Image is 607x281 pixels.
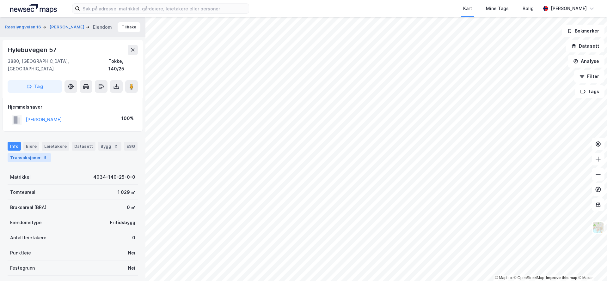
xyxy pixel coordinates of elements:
div: Tomteareal [10,188,35,196]
div: Antall leietakere [10,234,46,242]
div: Info [8,142,21,151]
div: Transaksjoner [8,153,51,162]
button: Tags [575,85,604,98]
div: Eiere [23,142,39,151]
div: 5 [42,154,48,161]
div: Fritidsbygg [110,219,135,226]
a: Mapbox [495,276,512,280]
div: Festegrunn [10,264,35,272]
img: logo.a4113a55bc3d86da70a041830d287a7e.svg [10,4,57,13]
button: Filter [574,70,604,83]
div: ESG [124,142,138,151]
button: Tag [8,80,62,93]
div: Kart [463,5,472,12]
div: Hjemmelshaver [8,103,138,111]
div: 3880, [GEOGRAPHIC_DATA], [GEOGRAPHIC_DATA] [8,57,108,73]
a: Improve this map [546,276,577,280]
div: Matrikkel [10,173,31,181]
button: Tilbake [118,22,140,32]
div: 0 ㎡ [127,204,135,211]
input: Søk på adresse, matrikkel, gårdeiere, leietakere eller personer [80,4,249,13]
div: Bolig [523,5,534,12]
iframe: Chat Widget [575,251,607,281]
div: Hylebuvegen 57 [8,45,58,55]
div: Eiendom [93,23,112,31]
button: Datasett [566,40,604,52]
div: Nei [128,249,135,257]
button: Analyse [568,55,604,68]
button: [PERSON_NAME] [50,24,86,30]
div: Eiendomstype [10,219,42,226]
div: Datasett [72,142,95,151]
div: [PERSON_NAME] [551,5,587,12]
div: 100% [121,115,134,122]
div: Punktleie [10,249,31,257]
div: 4034-140-25-0-0 [93,173,135,181]
div: Tokke, 140/25 [108,57,138,73]
div: Kontrollprogram for chat [575,251,607,281]
img: Z [592,221,604,233]
button: Røsslyngveien 16 [5,24,42,30]
div: Leietakere [42,142,69,151]
div: Bygg [98,142,121,151]
div: 0 [132,234,135,242]
div: 2 [113,143,119,149]
div: Nei [128,264,135,272]
div: Bruksareal (BRA) [10,204,46,211]
a: OpenStreetMap [514,276,544,280]
div: 1 029 ㎡ [118,188,135,196]
div: Mine Tags [486,5,509,12]
button: Bokmerker [562,25,604,37]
